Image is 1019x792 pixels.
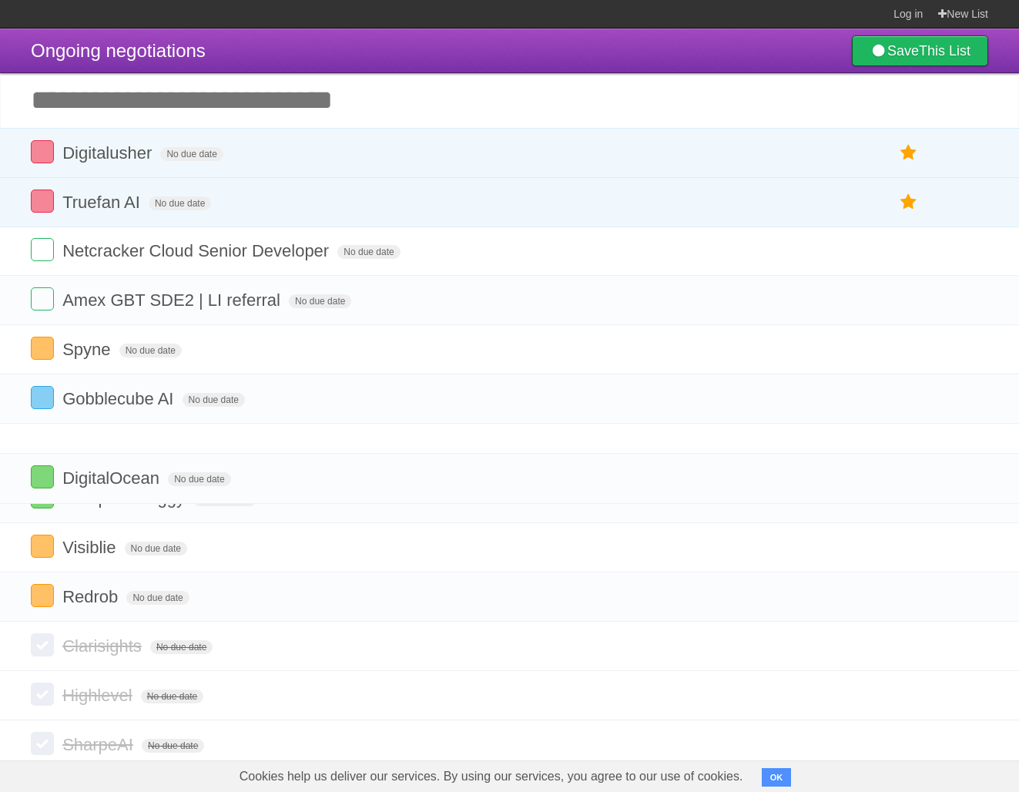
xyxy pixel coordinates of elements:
[62,389,177,408] span: Gobblecube AI
[31,584,54,607] label: Done
[31,465,54,488] label: Done
[919,43,970,59] b: This List
[31,238,54,261] label: Done
[62,636,146,656] span: Clarisights
[149,196,211,210] span: No due date
[31,287,54,310] label: Done
[62,686,136,705] span: Highlevel
[160,147,223,161] span: No due date
[62,587,122,606] span: Redrob
[894,190,923,215] label: Star task
[31,190,54,213] label: Done
[62,468,163,488] span: DigitalOcean
[31,732,54,755] label: Done
[126,591,189,605] span: No due date
[31,386,54,409] label: Done
[31,633,54,656] label: Done
[762,768,792,787] button: OK
[289,294,351,308] span: No due date
[168,472,230,486] span: No due date
[183,393,245,407] span: No due date
[31,140,54,163] label: Done
[62,538,119,557] span: Visiblie
[62,143,156,163] span: Digitalusher
[62,241,333,260] span: Netcracker Cloud Senior Developer
[337,245,400,259] span: No due date
[31,337,54,360] label: Done
[141,690,203,703] span: No due date
[62,193,144,212] span: Truefan AI
[150,640,213,654] span: No due date
[31,683,54,706] label: Done
[142,739,204,753] span: No due date
[31,535,54,558] label: Done
[224,761,759,792] span: Cookies help us deliver our services. By using our services, you agree to our use of cookies.
[119,344,182,357] span: No due date
[125,542,187,555] span: No due date
[62,340,114,359] span: Spyne
[852,35,988,66] a: SaveThis List
[31,40,206,61] span: Ongoing negotiations
[62,735,137,754] span: SharpeAI
[62,290,284,310] span: Amex GBT SDE2 | LI referral
[894,140,923,166] label: Star task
